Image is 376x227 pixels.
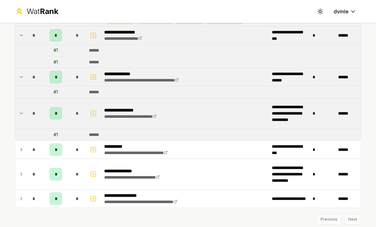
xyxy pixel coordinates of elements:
[334,8,349,15] span: dvmle
[54,47,58,53] div: # 1
[54,59,58,65] div: # 1
[26,6,58,17] div: Wat
[329,6,361,17] button: dvmle
[54,89,58,95] div: # 1
[40,7,58,16] span: Rank
[54,131,58,138] div: # 1
[15,6,58,17] a: WatRank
